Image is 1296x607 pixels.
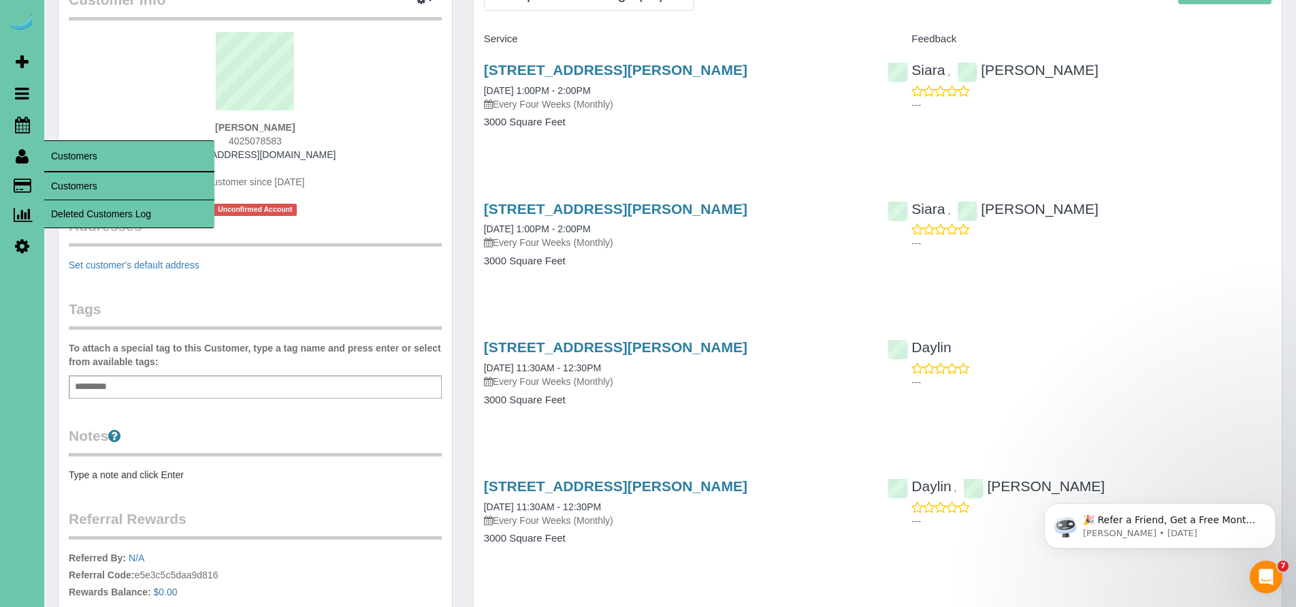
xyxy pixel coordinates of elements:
label: To attach a special tag to this Customer, type a tag name and press enter or select from availabl... [69,341,442,369]
a: Daylin [888,478,951,494]
legend: Notes [69,426,442,456]
span: Customers [44,140,214,172]
a: [STREET_ADDRESS][PERSON_NAME] [484,62,747,78]
span: 7 [1278,561,1289,572]
pre: Type a note and click Enter [69,468,442,482]
iframe: Intercom notifications message [1024,475,1296,570]
p: Every Four Weeks (Monthly) [484,375,868,388]
legend: Tags [69,299,442,330]
h4: 3000 Square Feet [484,533,868,544]
img: Automaid Logo [8,14,35,33]
p: Every Four Weeks (Monthly) [484,236,868,249]
a: [STREET_ADDRESS][PERSON_NAME] [484,339,747,355]
a: [DATE] 1:00PM - 2:00PM [484,85,591,96]
p: Every Four Weeks (Monthly) [484,514,868,527]
span: Unconfirmed Account [214,204,297,215]
a: N/A [129,552,144,563]
h4: Service [484,33,868,45]
h4: Feedback [888,33,1271,45]
a: [DATE] 1:00PM - 2:00PM [484,223,591,234]
a: Set customer's default address [69,260,199,270]
p: e5e3c5c5daa9d816 [69,551,442,602]
a: [PERSON_NAME] [957,62,1099,78]
a: [STREET_ADDRESS][PERSON_NAME] [484,201,747,217]
a: [DATE] 11:30AM - 12:30PM [484,501,601,512]
p: --- [911,375,1271,389]
a: Siara [888,62,945,78]
label: Referred By: [69,551,126,565]
a: [STREET_ADDRESS][PERSON_NAME] [484,478,747,494]
a: $0.00 [154,587,178,597]
p: Every Four Weeks (Monthly) [484,97,868,111]
a: Customers [44,172,214,200]
a: Deleted Customers Log [44,200,214,228]
a: Daylin [888,339,951,355]
label: Referral Code: [69,568,134,582]
span: , [947,205,950,216]
h4: 3000 Square Feet [484,394,868,406]
a: Siara [888,201,945,217]
a: [PERSON_NAME] [957,201,1099,217]
ul: Customers [44,172,214,228]
p: --- [911,236,1271,250]
legend: Referral Rewards [69,509,442,540]
p: --- [911,514,1271,528]
span: Customer since [DATE] [206,176,304,187]
strong: [PERSON_NAME] [215,122,295,133]
iframe: Intercom live chat [1250,561,1282,593]
a: [DATE] 11:30AM - 12:30PM [484,362,601,373]
a: [EMAIL_ADDRESS][DOMAIN_NAME] [174,149,336,160]
span: , [947,66,950,77]
h4: 3000 Square Feet [484,255,868,267]
span: 4025078583 [229,136,282,146]
h4: 3000 Square Feet [484,116,868,128]
span: , [954,482,957,493]
label: Rewards Balance: [69,585,151,599]
p: --- [911,98,1271,112]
